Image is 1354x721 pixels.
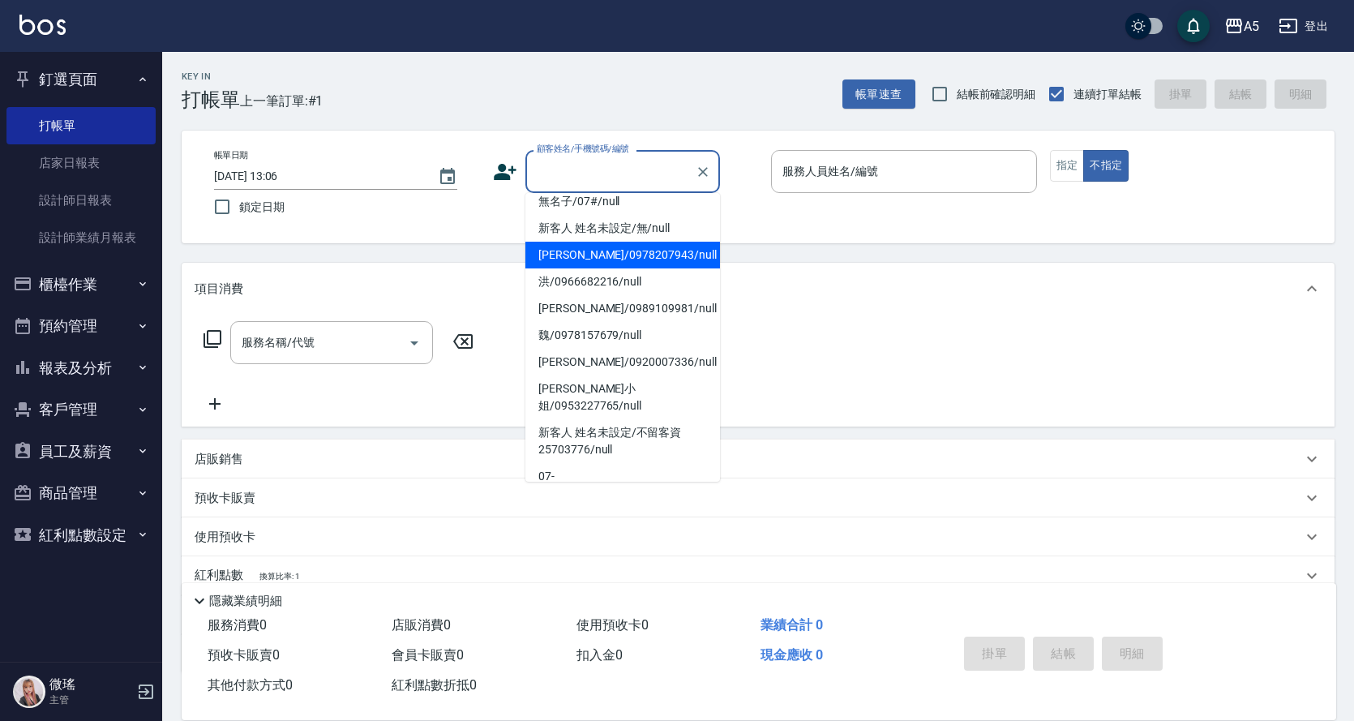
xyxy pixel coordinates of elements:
button: 紅利點數設定 [6,514,156,556]
div: 紅利點數換算比率: 1 [182,556,1335,595]
img: Person [13,676,45,708]
li: 洪/0966682216/null [525,268,720,295]
span: 服務消費 0 [208,617,267,633]
a: 店家日報表 [6,144,156,182]
span: 預收卡販賣 0 [208,647,280,663]
button: 櫃檯作業 [6,264,156,306]
button: Clear [692,161,714,183]
button: 釘選頁面 [6,58,156,101]
h5: 微瑤 [49,676,132,693]
span: 扣入金 0 [576,647,623,663]
span: 業績合計 0 [761,617,823,633]
span: 連續打單結帳 [1073,86,1142,103]
div: A5 [1244,16,1259,36]
button: Open [401,330,427,356]
li: [PERSON_NAME]/0989109981/null [525,295,720,322]
span: 紅利點數折抵 0 [392,677,477,693]
div: 店販銷售 [182,440,1335,479]
h2: Key In [182,71,240,82]
span: 現金應收 0 [761,647,823,663]
li: 魏/0978157679/null [525,322,720,349]
button: 指定 [1050,150,1085,182]
div: 使用預收卡 [182,517,1335,556]
h3: 打帳單 [182,88,240,111]
span: 其他付款方式 0 [208,677,293,693]
button: 員工及薪資 [6,431,156,473]
span: 使用預收卡 0 [576,617,649,633]
li: 07-[PERSON_NAME]/0958659059/07-02 [525,463,720,524]
img: Logo [19,15,66,35]
p: 使用預收卡 [195,529,255,546]
span: 上一筆訂單:#1 [240,91,324,111]
button: save [1177,10,1210,42]
button: 登出 [1272,11,1335,41]
a: 打帳單 [6,107,156,144]
span: 鎖定日期 [239,199,285,216]
label: 顧客姓名/手機號碼/編號 [537,143,629,155]
p: 紅利點數 [195,567,299,585]
button: 商品管理 [6,472,156,514]
div: 項目消費 [182,263,1335,315]
p: 隱藏業績明細 [209,593,282,610]
button: A5 [1218,10,1266,43]
li: [PERSON_NAME]/0978207943/null [525,242,720,268]
p: 預收卡販賣 [195,490,255,507]
button: 不指定 [1083,150,1129,182]
button: 預約管理 [6,305,156,347]
a: 設計師日報表 [6,182,156,219]
label: 帳單日期 [214,149,248,161]
span: 店販消費 0 [392,617,451,633]
button: 報表及分析 [6,347,156,389]
p: 店販銷售 [195,451,243,468]
li: [PERSON_NAME]/0920007336/null [525,349,720,376]
p: 項目消費 [195,281,243,298]
button: 帳單速查 [842,79,915,109]
li: [PERSON_NAME]小姐/0953227765/null [525,376,720,419]
input: YYYY/MM/DD hh:mm [214,163,422,190]
p: 主管 [49,693,132,707]
button: 客戶管理 [6,388,156,431]
li: 新客人 姓名未設定/不留客資25703776/null [525,419,720,463]
li: 新客人 姓名未設定/無/null [525,215,720,242]
a: 設計師業績月報表 [6,219,156,256]
li: 無名子/07#/null [525,188,720,215]
span: 換算比率: 1 [259,572,300,581]
div: 預收卡販賣 [182,479,1335,517]
button: Choose date, selected date is 2025-09-10 [428,157,467,196]
span: 會員卡販賣 0 [392,647,464,663]
span: 結帳前確認明細 [957,86,1036,103]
